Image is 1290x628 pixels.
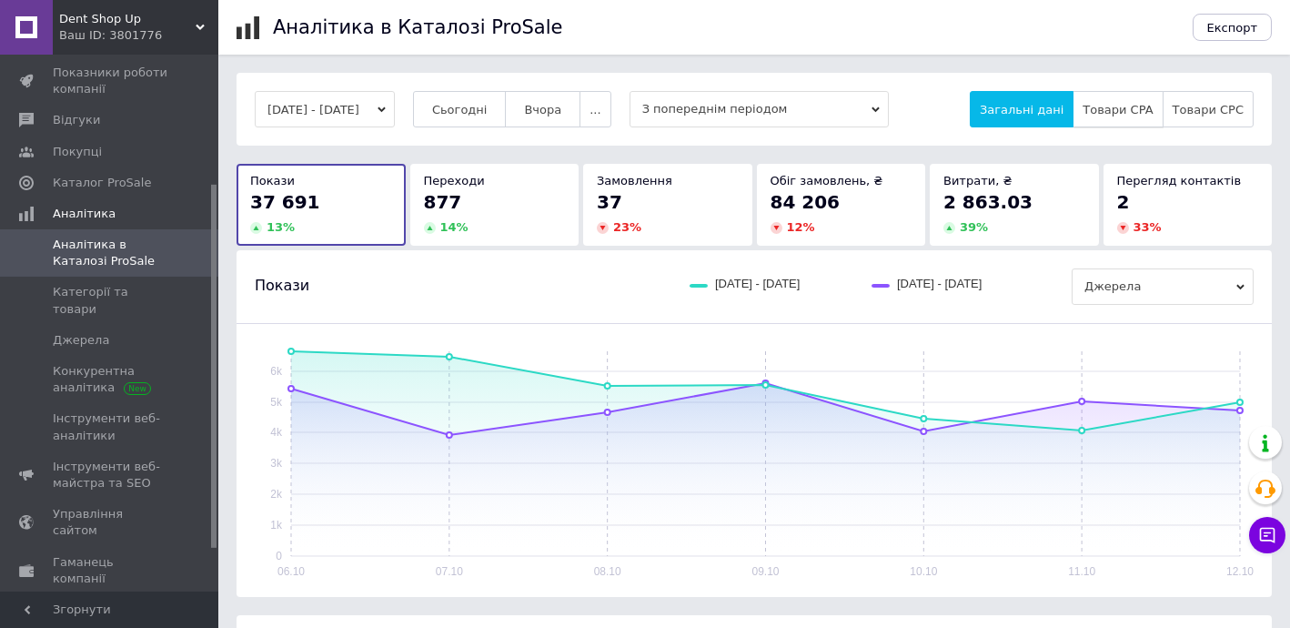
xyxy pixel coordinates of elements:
button: Товари CPC [1163,91,1254,127]
span: Каталог ProSale [53,175,151,191]
span: Перегляд контактів [1117,174,1242,187]
span: Показники роботи компанії [53,65,168,97]
button: Вчора [505,91,580,127]
span: Товари CPA [1083,103,1153,116]
button: Товари CPA [1073,91,1163,127]
text: 09.10 [752,565,780,578]
span: 2 863.03 [943,191,1033,213]
button: Експорт [1193,14,1273,41]
span: Покази [250,174,295,187]
span: 33 % [1134,220,1162,234]
span: Інструменти веб-майстра та SEO [53,459,168,491]
span: Гаманець компанії [53,554,168,587]
span: Відгуки [53,112,100,128]
text: 6k [270,365,283,378]
span: Витрати, ₴ [943,174,1013,187]
text: 08.10 [594,565,621,578]
button: Чат з покупцем [1249,517,1285,553]
text: 4k [270,426,283,439]
span: Категорії та товари [53,284,168,317]
span: 877 [424,191,462,213]
span: Замовлення [597,174,672,187]
button: Сьогодні [413,91,507,127]
span: З попереднім періодом [630,91,889,127]
span: Загальні дані [980,103,1063,116]
span: 12 % [787,220,815,234]
button: ... [579,91,610,127]
text: 12.10 [1226,565,1254,578]
text: 06.10 [277,565,305,578]
span: Аналітика в Каталозі ProSale [53,237,168,269]
span: 23 % [613,220,641,234]
span: Товари CPC [1173,103,1244,116]
span: Сьогодні [432,103,488,116]
button: Загальні дані [970,91,1073,127]
text: 07.10 [436,565,463,578]
span: 13 % [267,220,295,234]
text: 2k [270,488,283,501]
span: Джерела [53,332,109,349]
span: Покупці [53,144,102,160]
span: Вчора [524,103,561,116]
span: Експорт [1207,21,1258,35]
span: 37 691 [250,191,320,213]
span: Конкурентна аналітика [53,363,168,396]
span: Покази [255,276,309,296]
button: [DATE] - [DATE] [255,91,395,127]
div: Ваш ID: 3801776 [59,27,218,44]
text: 5k [270,396,283,409]
span: 2 [1117,191,1130,213]
span: 84 206 [771,191,841,213]
span: 39 % [960,220,988,234]
span: Інструменти веб-аналітики [53,410,168,443]
text: 3k [270,457,283,470]
span: 14 % [440,220,469,234]
span: ... [590,103,600,116]
text: 10.10 [910,565,937,578]
span: Управління сайтом [53,506,168,539]
h1: Аналітика в Каталозі ProSale [273,16,562,38]
span: Обіг замовлень, ₴ [771,174,883,187]
span: Аналітика [53,206,116,222]
span: Джерела [1072,268,1254,305]
text: 11.10 [1068,565,1095,578]
text: 1k [270,519,283,532]
span: Переходи [424,174,485,187]
span: 37 [597,191,622,213]
text: 0 [276,550,282,562]
span: Dent Shop Up [59,11,196,27]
